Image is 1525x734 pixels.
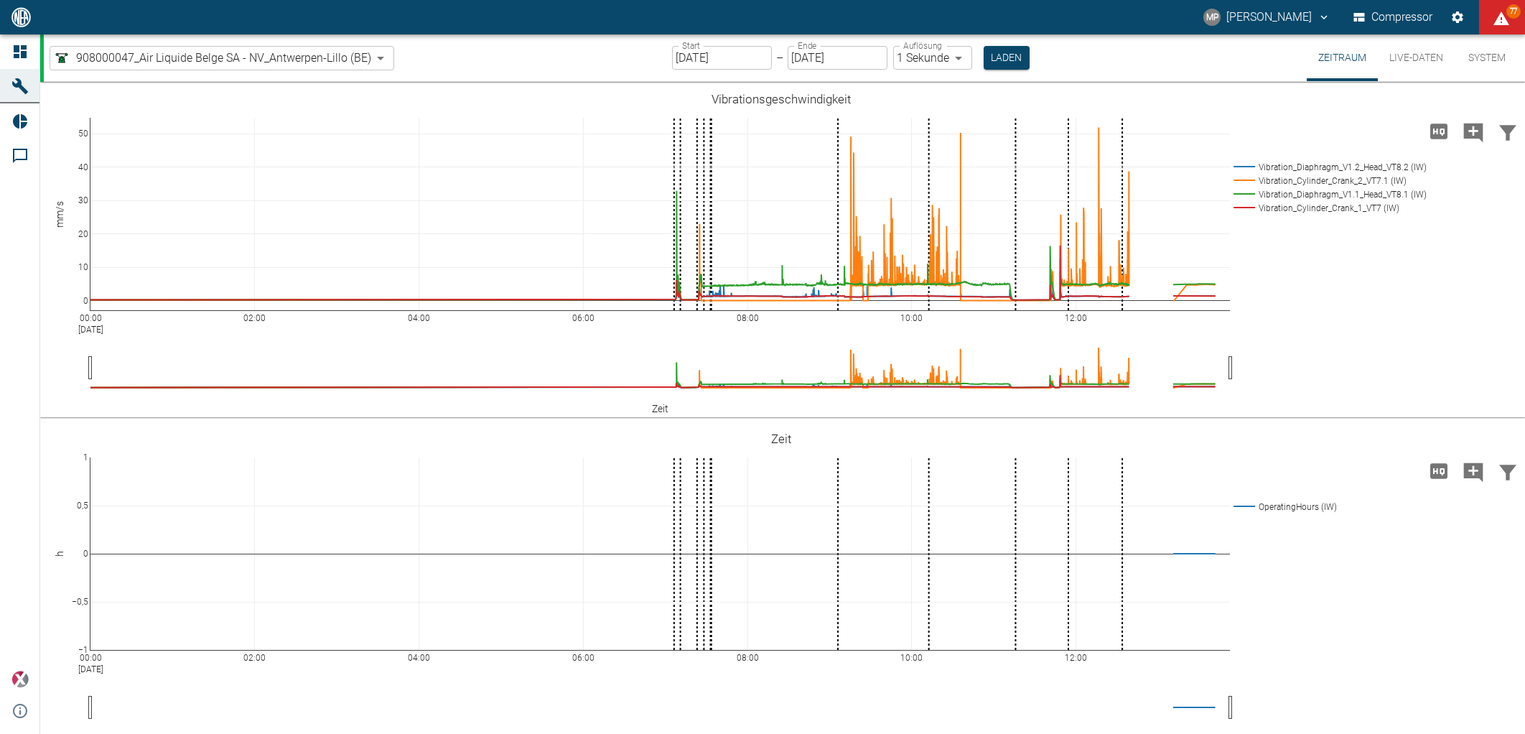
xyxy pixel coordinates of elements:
[11,671,29,688] img: Xplore Logo
[776,50,783,66] p: –
[1445,4,1470,30] button: Einstellungen
[1201,4,1333,30] button: marc.philipps@neac.de
[682,40,700,52] label: Start
[788,46,887,70] input: DD.MM.YYYY
[1307,34,1378,81] button: Zeitraum
[1456,113,1491,150] button: Kommentar hinzufügen
[1203,9,1221,26] div: MP
[672,46,772,70] input: DD.MM.YYYY
[10,7,32,27] img: logo
[76,50,371,66] span: 908000047_Air Liquide Belge SA - NV_Antwerpen-Lillo (BE)
[1422,463,1456,477] span: Hohe Auflösung
[1455,34,1519,81] button: System
[1422,124,1456,137] span: Hohe Auflösung
[893,46,972,70] div: 1 Sekunde
[1491,113,1525,150] button: Daten filtern
[1351,4,1436,30] button: Compressor
[1491,452,1525,490] button: Daten filtern
[53,50,371,67] a: 908000047_Air Liquide Belge SA - NV_Antwerpen-Lillo (BE)
[798,40,816,52] label: Ende
[1378,34,1455,81] button: Live-Daten
[1456,452,1491,490] button: Kommentar hinzufügen
[903,40,942,52] label: Auflösung
[984,46,1030,70] button: Laden
[1506,4,1521,19] span: 77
